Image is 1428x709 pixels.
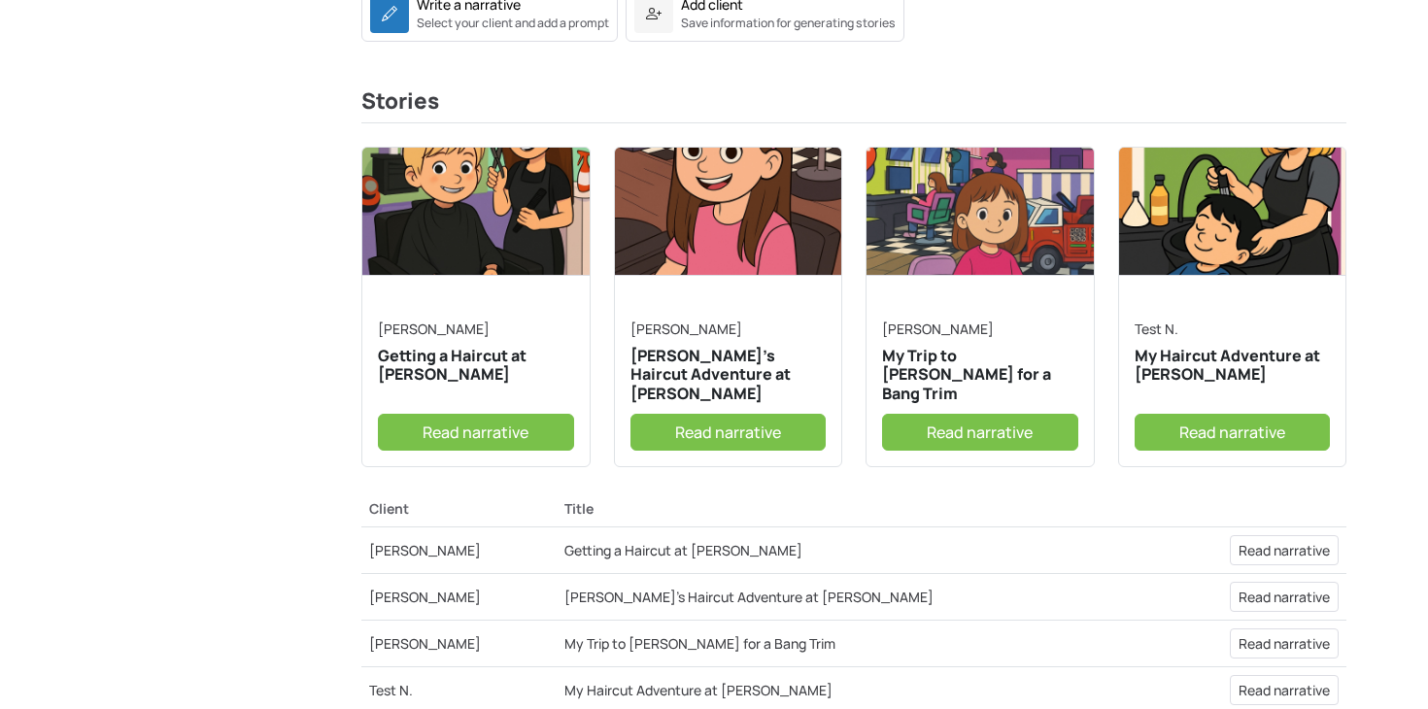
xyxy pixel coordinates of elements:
a: Read narrative [630,414,827,451]
a: Add clientSave information for generating stories [626,3,904,21]
img: narrative [867,148,1094,275]
h5: My Haircut Adventure at [PERSON_NAME] [1135,347,1331,384]
th: Title [557,490,1156,527]
img: narrative [615,148,842,275]
a: Write a narrativeSelect your client and add a prompt [361,3,618,21]
a: My Trip to [PERSON_NAME] for a Bang Trim [564,634,835,653]
a: Read narrative [1135,414,1331,451]
a: [PERSON_NAME] [369,634,481,653]
a: Test N. [1135,320,1178,338]
a: [PERSON_NAME] [369,588,481,606]
a: My Haircut Adventure at [PERSON_NAME] [564,681,833,699]
a: [PERSON_NAME] [369,541,481,559]
a: Getting a Haircut at [PERSON_NAME] [564,541,802,559]
a: Test N. [369,681,413,699]
a: Read narrative [1230,582,1339,612]
a: Read narrative [882,414,1078,451]
img: narrative [1119,148,1346,275]
small: Select your client and add a prompt [417,15,609,32]
h3: Stories [361,88,1346,123]
small: Save information for generating stories [681,15,896,32]
a: [PERSON_NAME] [882,320,994,338]
a: Read narrative [1230,675,1339,705]
a: Read narrative [378,414,574,451]
th: Client [361,490,557,527]
a: [PERSON_NAME]'s Haircut Adventure at [PERSON_NAME] [564,588,934,606]
h5: My Trip to [PERSON_NAME] for a Bang Trim [882,347,1078,403]
a: Read narrative [1230,535,1339,565]
a: [PERSON_NAME] [630,320,742,338]
h5: [PERSON_NAME]'s Haircut Adventure at [PERSON_NAME] [630,347,827,403]
img: narrative [362,148,590,275]
h5: Getting a Haircut at [PERSON_NAME] [378,347,574,384]
a: Read narrative [1230,628,1339,658]
a: [PERSON_NAME] [378,320,490,338]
